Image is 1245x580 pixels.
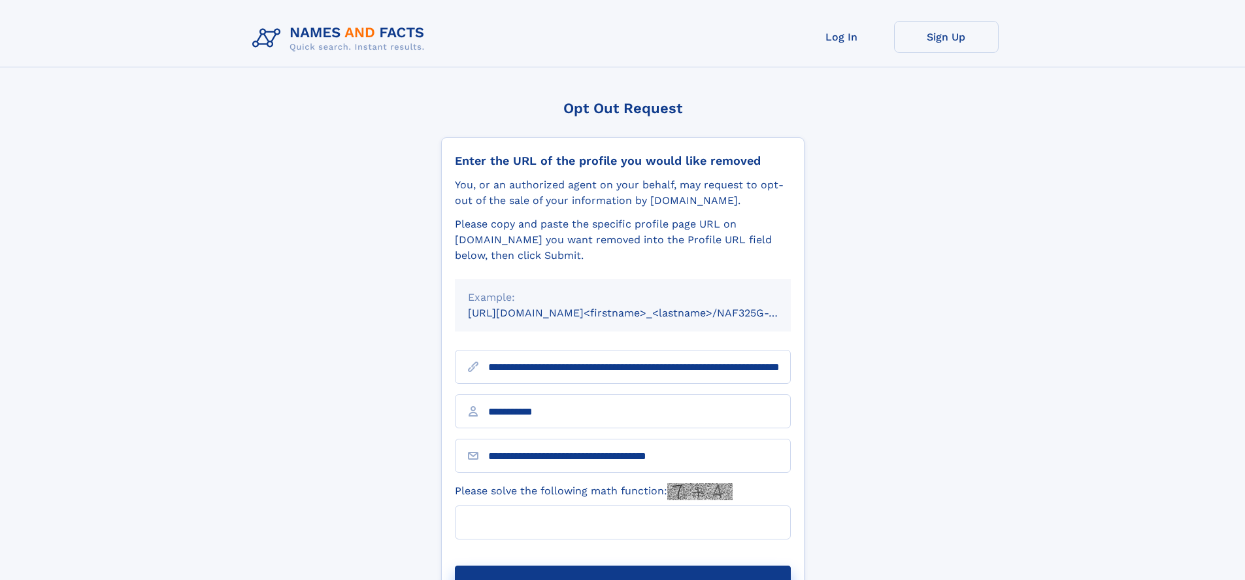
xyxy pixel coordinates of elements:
[455,216,791,264] div: Please copy and paste the specific profile page URL on [DOMAIN_NAME] you want removed into the Pr...
[789,21,894,53] a: Log In
[247,21,435,56] img: Logo Names and Facts
[455,483,733,500] label: Please solve the following math function:
[894,21,999,53] a: Sign Up
[468,290,778,305] div: Example:
[455,154,791,168] div: Enter the URL of the profile you would like removed
[441,100,805,116] div: Opt Out Request
[455,177,791,209] div: You, or an authorized agent on your behalf, may request to opt-out of the sale of your informatio...
[468,307,816,319] small: [URL][DOMAIN_NAME]<firstname>_<lastname>/NAF325G-xxxxxxxx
